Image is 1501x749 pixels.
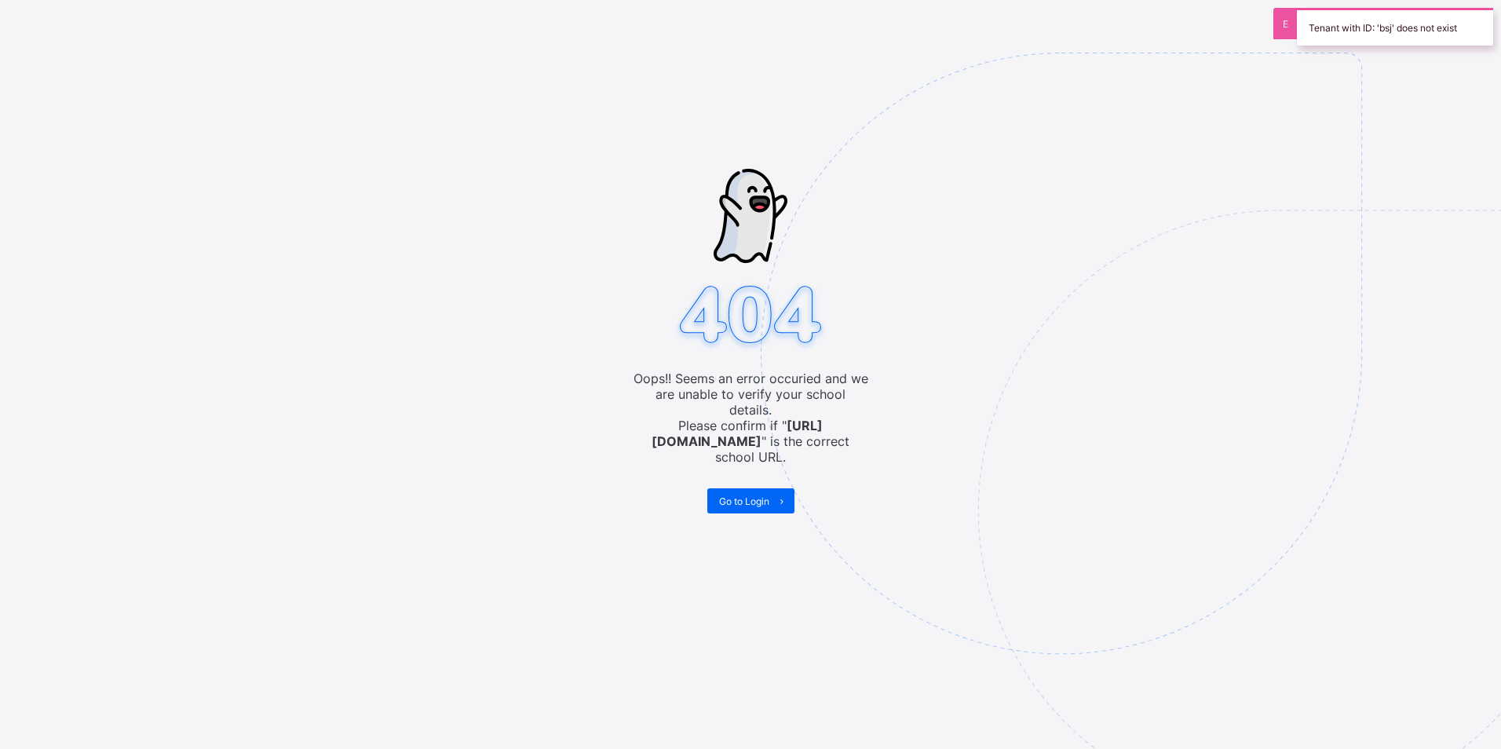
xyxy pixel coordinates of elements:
[673,281,828,353] img: 404.8bbb34c871c4712298a25e20c4dc75c7.svg
[1297,8,1493,46] div: Tenant with ID: 'bsj' does not exist
[633,418,868,465] span: Please confirm if " " is the correct school URL.
[719,495,769,507] span: Go to Login
[652,418,823,449] b: [URL][DOMAIN_NAME]
[633,371,868,418] span: Oops!! Seems an error occuried and we are unable to verify your school details.
[714,169,787,263] img: ghost-strokes.05e252ede52c2f8dbc99f45d5e1f5e9f.svg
